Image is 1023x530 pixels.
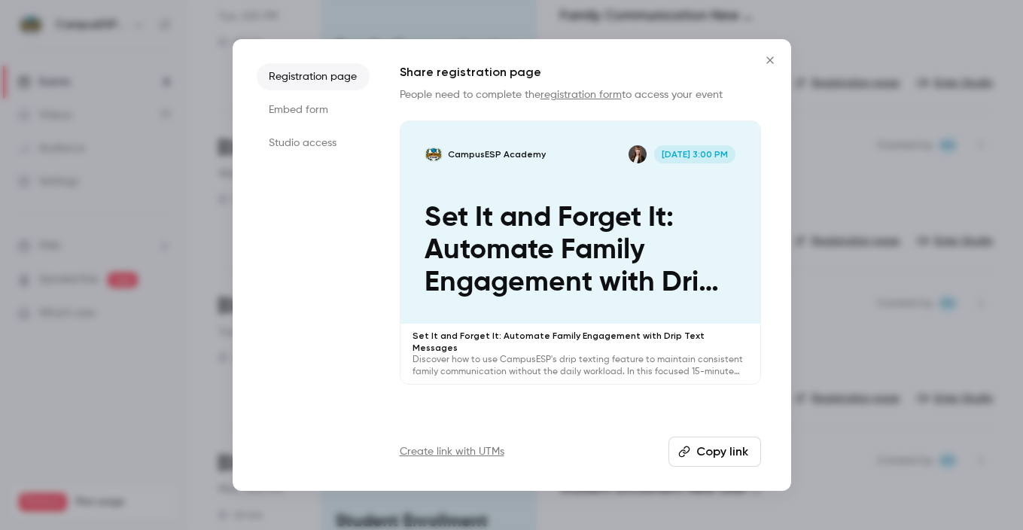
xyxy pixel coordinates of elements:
li: Embed form [257,96,370,123]
p: Set It and Forget It: Automate Family Engagement with Drip Text Messages [413,330,748,354]
p: People need to complete the to access your event [400,87,761,102]
p: CampusESP Academy [448,148,546,160]
span: [DATE] 3:00 PM [654,145,736,163]
li: Studio access [257,129,370,157]
a: Set It and Forget It: Automate Family Engagement with Drip Text MessagesCampusESP AcademyRebecca ... [400,120,761,385]
img: Rebecca McCrory [629,145,647,163]
button: Copy link [668,437,761,467]
a: registration form [540,90,622,100]
p: Set It and Forget It: Automate Family Engagement with Drip Text Messages [425,202,736,300]
img: Set It and Forget It: Automate Family Engagement with Drip Text Messages [425,145,443,163]
li: Registration page [257,63,370,90]
h1: Share registration page [400,63,761,81]
a: Create link with UTMs [400,444,504,459]
button: Close [755,45,785,75]
p: Discover how to use CampusESP's drip texting feature to maintain consistent family communication ... [413,354,748,378]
